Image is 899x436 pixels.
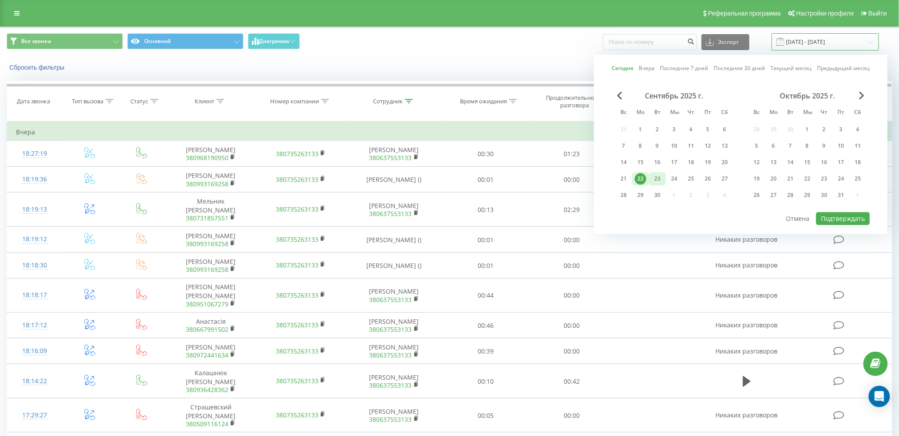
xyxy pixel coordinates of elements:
[22,175,47,183] font: 18:19:36
[186,385,228,394] a: 380936428362
[666,139,683,153] div: Ср 10 сен 2025 г.
[748,139,765,153] div: Вс 5 окт. 2025 г.
[369,209,412,218] a: 380637553133
[804,175,810,182] font: 22
[72,97,103,105] font: Тип вызова
[782,172,799,185] div: Вт, 21 октября 2025 г.
[620,108,627,116] font: Вс
[787,158,793,166] font: 14
[369,325,412,334] a: 380637553133
[478,236,494,244] font: 00:01
[838,108,844,116] font: Пт
[617,106,630,120] abbr: Воскресенье
[821,175,827,182] font: 23
[666,123,683,136] div: Ср 3 сен 2025 г.
[478,411,494,420] font: 00:05
[817,106,831,120] abbr: Четверг
[855,108,861,116] font: Сб
[270,97,319,105] font: Номер компании
[838,158,844,166] font: 17
[782,139,799,153] div: Вт, 7 октября 2025 г.
[615,156,632,169] div: Вс 14 сен 2025 г.
[772,142,775,149] font: 6
[460,97,507,105] font: Время ожидания
[186,265,228,274] a: 380993169258
[612,64,633,72] font: Сегодня
[651,106,664,120] abbr: Вторник
[276,377,318,385] a: 380735263133
[620,158,627,166] font: 14
[656,126,659,133] font: 2
[22,291,47,299] font: 18:18:17
[369,381,412,389] a: 380637553133
[186,145,236,154] font: [PERSON_NAME]
[806,142,809,149] font: 8
[369,343,419,351] font: [PERSON_NAME]
[702,34,750,50] button: Экспорт
[683,139,699,153] div: Чт 11 сен 2025 г.
[637,175,644,182] font: 22
[276,321,318,329] a: 380735263133
[478,347,494,355] font: 00:39
[683,123,699,136] div: Чт 4 сен 2025 г.
[186,232,236,240] font: [PERSON_NAME]
[859,91,864,99] span: В следующем месяце
[699,139,716,153] div: Пт, 12 сентября 2025 г.
[649,156,666,169] div: Вт, 16 сентября 2025 г.
[789,142,792,149] font: 7
[856,126,860,133] font: 4
[765,139,782,153] div: Пн, 6 октября 2025 г.
[722,175,728,182] font: 27
[564,149,580,158] font: 01:23
[367,261,422,270] font: [PERSON_NAME] ()
[671,142,677,149] font: 10
[632,189,649,202] div: Пн, 29 сентября 2025 г.
[683,156,699,169] div: Чт 18 сен 2025 г.
[821,214,865,223] font: Подтверждать
[755,142,758,149] font: 5
[654,108,660,116] font: Вт
[276,149,318,158] a: 380735263133
[22,321,47,329] font: 18:17:12
[690,126,693,133] font: 4
[754,191,760,199] font: 26
[186,300,228,308] a: 380951067279
[632,172,649,185] div: Пн, 22 сентября 2025 г.
[849,156,866,169] div: Сб 18 окт. 2025 г.
[276,347,318,355] a: 380735263133
[186,240,228,248] a: 380993169258
[564,321,580,330] font: 00:00
[666,172,683,185] div: Ср, 24 сентября 2025 г.
[816,212,870,225] button: Подтверждать
[369,153,412,162] a: 380637553133
[769,108,777,116] font: Мо
[276,291,318,299] a: 380735263133
[688,142,694,149] font: 11
[369,351,412,359] a: 380637553133
[718,106,731,120] abbr: Суббота
[564,176,580,184] font: 00:00
[714,64,765,72] font: Последние 30 дней
[22,411,47,419] font: 17:29:27
[667,106,681,120] abbr: Среда
[186,403,236,420] font: Страшевский [PERSON_NAME]
[564,347,580,355] font: 00:00
[639,126,642,133] font: 1
[688,175,694,182] font: 25
[276,261,318,269] a: 380735263133
[186,325,228,334] a: 380667991502
[855,175,861,182] font: 25
[855,158,861,166] font: 18
[649,139,666,153] div: Вт, 9 сентября 2025 г.
[673,126,676,133] font: 3
[799,139,816,153] div: Ср, 8 окт. 2025 г.
[632,156,649,169] div: Пн, 15 сентября 2025 г.
[804,158,810,166] font: 15
[21,37,51,45] font: Все звонки
[248,33,300,49] button: Диаграмма
[546,94,604,109] font: Продолжительность разговора
[716,139,733,153] div: Сб 13 сен 2025 г.
[186,214,228,222] a: 380731857551
[748,172,765,185] div: Вс, 19 окт. 2025 г.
